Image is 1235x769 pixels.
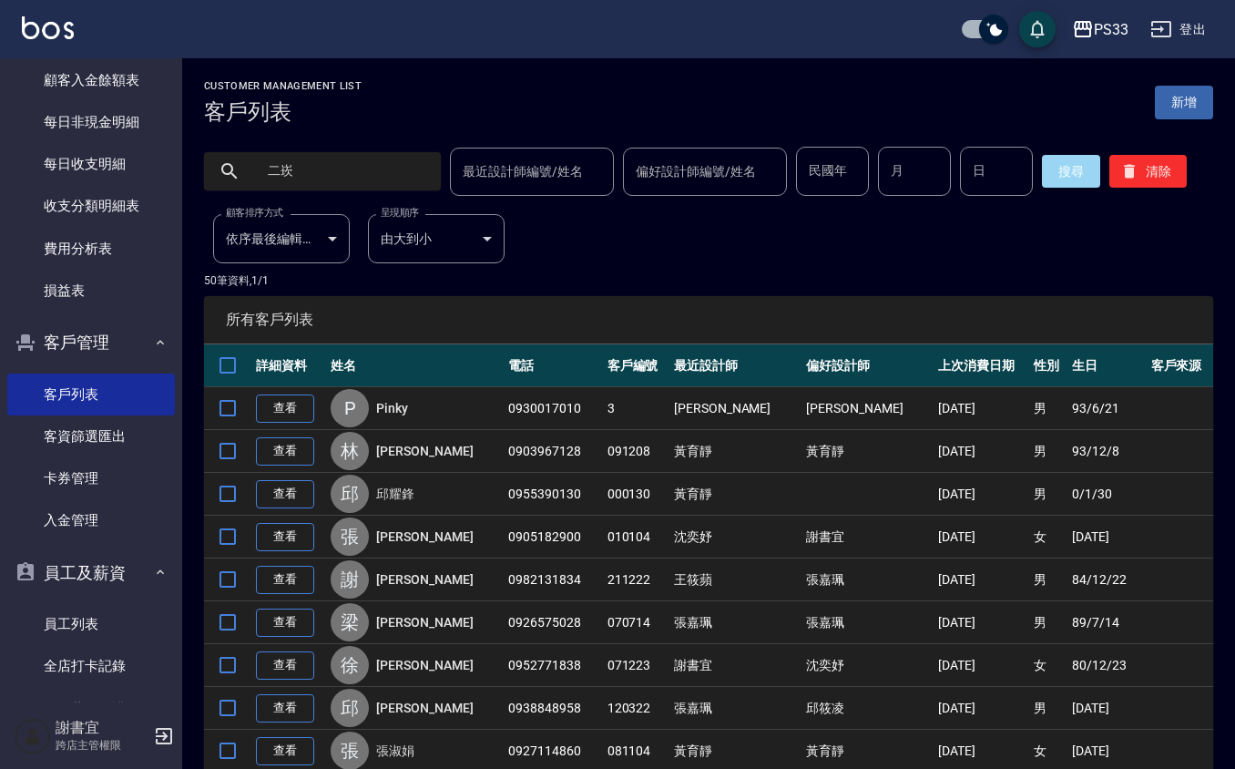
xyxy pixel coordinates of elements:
td: 女 [1029,644,1067,687]
td: 男 [1029,559,1067,601]
td: 謝書宜 [801,516,934,559]
div: 梁 [331,603,369,641]
td: 張嘉珮 [801,601,934,644]
td: [DATE] [934,430,1028,473]
div: P [331,389,369,427]
td: 邱筱凌 [801,687,934,730]
td: 0926575028 [504,601,603,644]
a: Pinky [376,399,408,417]
td: 黃育靜 [669,473,801,516]
td: 沈奕妤 [801,644,934,687]
td: 男 [1029,387,1067,430]
img: Logo [22,16,74,39]
td: 0903967128 [504,430,603,473]
h5: 謝書宜 [56,719,148,737]
a: 損益表 [7,270,175,312]
a: 查看 [256,694,314,723]
td: [DATE] [934,601,1028,644]
th: 姓名 [326,344,504,387]
td: 沈奕妤 [669,516,801,559]
td: [DATE] [934,387,1028,430]
td: 0930017010 [504,387,603,430]
th: 上次消費日期 [934,344,1028,387]
td: 3 [603,387,669,430]
td: [DATE] [934,473,1028,516]
th: 最近設計師 [669,344,801,387]
a: 查看 [256,651,314,680]
td: [DATE] [1067,516,1146,559]
label: 顧客排序方式 [226,206,283,220]
td: 211222 [603,559,669,601]
td: 80/12/23 [1067,644,1146,687]
div: 徐 [331,646,369,684]
div: 林 [331,432,369,470]
td: 黃育靜 [801,430,934,473]
td: 0/1/30 [1067,473,1146,516]
a: 每日非現金明細 [7,101,175,143]
a: 收支分類明細表 [7,185,175,227]
td: [DATE] [934,687,1028,730]
td: 0955390130 [504,473,603,516]
span: 所有客戶列表 [226,311,1191,329]
th: 詳細資料 [251,344,326,387]
td: 謝書宜 [669,644,801,687]
td: 黃育靜 [669,430,801,473]
a: 員工列表 [7,603,175,645]
a: [PERSON_NAME] [376,570,473,589]
a: [PERSON_NAME] [376,442,473,460]
a: 顧客入金餘額表 [7,59,175,101]
a: 全店打卡記錄 [7,645,175,687]
a: 查看 [256,566,314,594]
th: 生日 [1067,344,1146,387]
th: 客戶來源 [1147,344,1213,387]
td: 0938848958 [504,687,603,730]
a: 查看 [256,737,314,765]
label: 呈現順序 [381,206,419,220]
a: 查看 [256,523,314,551]
a: 邱耀鋒 [376,485,414,503]
td: [DATE] [934,644,1028,687]
a: 客戶列表 [7,374,175,415]
td: 張嘉珮 [801,559,934,601]
a: [PERSON_NAME] [376,656,473,674]
td: 84/12/22 [1067,559,1146,601]
a: 查看 [256,480,314,508]
a: 每月薪資維護 [7,688,175,730]
p: 跨店主管權限 [56,737,148,754]
th: 性別 [1029,344,1067,387]
input: 搜尋關鍵字 [255,147,426,196]
button: 清除 [1109,155,1187,188]
td: 89/7/14 [1067,601,1146,644]
a: 卡券管理 [7,457,175,499]
td: 張嘉珮 [669,687,801,730]
td: 0905182900 [504,516,603,559]
th: 客戶編號 [603,344,669,387]
td: 0982131834 [504,559,603,601]
button: save [1019,11,1056,47]
button: PS33 [1065,11,1136,48]
td: [DATE] [934,516,1028,559]
div: PS33 [1094,18,1128,41]
a: 查看 [256,437,314,466]
td: 0952771838 [504,644,603,687]
th: 偏好設計師 [801,344,934,387]
a: 費用分析表 [7,228,175,270]
div: 邱 [331,689,369,727]
td: 071223 [603,644,669,687]
th: 電話 [504,344,603,387]
div: 邱 [331,475,369,513]
td: 120322 [603,687,669,730]
a: 張淑娟 [376,742,414,760]
button: 客戶管理 [7,319,175,366]
a: [PERSON_NAME] [376,613,473,631]
a: 新增 [1155,86,1213,119]
td: 091208 [603,430,669,473]
td: 93/6/21 [1067,387,1146,430]
td: 張嘉珮 [669,601,801,644]
td: 男 [1029,473,1067,516]
td: 男 [1029,601,1067,644]
a: [PERSON_NAME] [376,699,473,717]
td: [DATE] [1067,687,1146,730]
td: [PERSON_NAME] [801,387,934,430]
img: Person [15,718,51,754]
